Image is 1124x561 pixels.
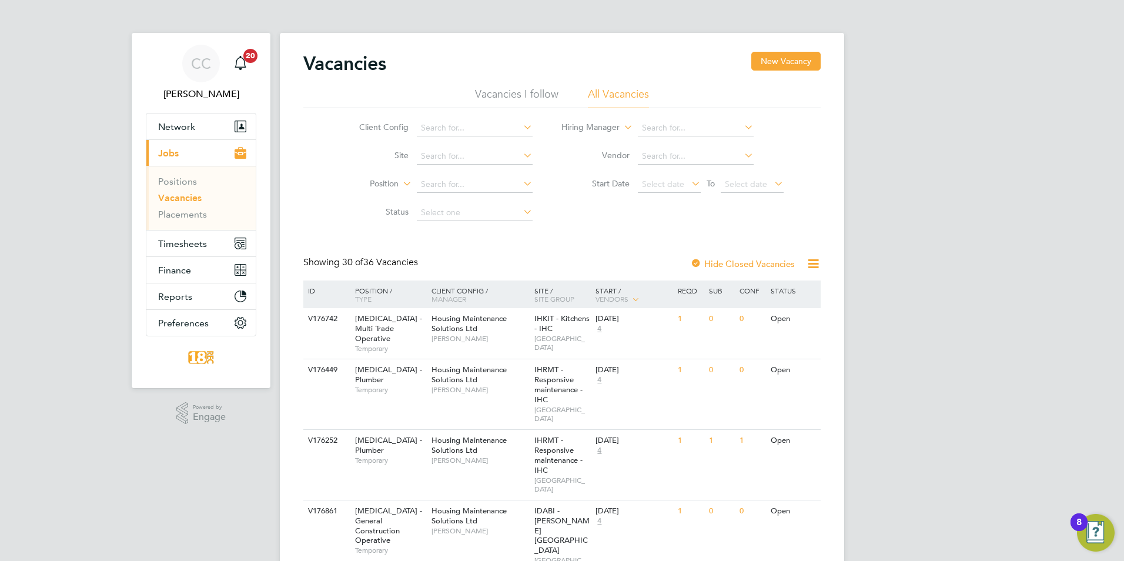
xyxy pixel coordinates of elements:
[431,313,507,333] span: Housing Maintenance Solutions Ltd
[534,506,590,556] span: IDABI - [PERSON_NAME][GEOGRAPHIC_DATA]
[146,257,256,283] button: Finance
[417,148,533,165] input: Search for...
[596,506,672,516] div: [DATE]
[431,506,507,526] span: Housing Maintenance Solutions Ltd
[355,435,422,455] span: [MEDICAL_DATA] - Plumber
[706,280,737,300] div: Sub
[417,205,533,221] input: Select one
[431,385,528,395] span: [PERSON_NAME]
[596,436,672,446] div: [DATE]
[534,313,590,333] span: IHKIT - Kitchens - IHC
[229,45,252,82] a: 20
[1076,522,1082,537] div: 8
[562,150,630,161] label: Vendor
[534,435,583,475] span: IHRMT - Responsive maintenance - IHC
[355,344,426,353] span: Temporary
[431,456,528,465] span: [PERSON_NAME]
[158,291,192,302] span: Reports
[431,435,507,455] span: Housing Maintenance Solutions Ltd
[638,120,754,136] input: Search for...
[737,308,767,330] div: 0
[146,140,256,166] button: Jobs
[355,385,426,395] span: Temporary
[158,192,202,203] a: Vacancies
[475,87,558,108] li: Vacancies I follow
[768,308,819,330] div: Open
[431,294,466,303] span: Manager
[146,348,256,367] a: Go to home page
[737,430,767,452] div: 1
[146,113,256,139] button: Network
[305,500,346,522] div: V176861
[305,359,346,381] div: V176449
[706,308,737,330] div: 0
[342,256,363,268] span: 30 of
[675,308,705,330] div: 1
[588,87,649,108] li: All Vacancies
[146,283,256,309] button: Reports
[431,365,507,385] span: Housing Maintenance Solutions Ltd
[534,365,583,405] span: IHRMT - Responsive maintenance - IHC
[341,122,409,132] label: Client Config
[146,166,256,230] div: Jobs
[355,456,426,465] span: Temporary
[596,365,672,375] div: [DATE]
[596,324,603,334] span: 4
[690,258,795,269] label: Hide Closed Vacancies
[355,546,426,555] span: Temporary
[158,238,207,249] span: Timesheets
[534,294,574,303] span: Site Group
[596,516,603,526] span: 4
[768,430,819,452] div: Open
[158,121,195,132] span: Network
[706,359,737,381] div: 0
[303,256,420,269] div: Showing
[146,87,256,101] span: Chloe Crayden
[534,476,590,494] span: [GEOGRAPHIC_DATA]
[706,500,737,522] div: 0
[596,314,672,324] div: [DATE]
[768,500,819,522] div: Open
[534,405,590,423] span: [GEOGRAPHIC_DATA]
[562,178,630,189] label: Start Date
[158,318,209,329] span: Preferences
[706,430,737,452] div: 1
[593,280,675,310] div: Start /
[638,148,754,165] input: Search for...
[675,359,705,381] div: 1
[132,33,270,388] nav: Main navigation
[158,265,191,276] span: Finance
[1077,514,1115,552] button: Open Resource Center, 8 new notifications
[158,209,207,220] a: Placements
[534,334,590,352] span: [GEOGRAPHIC_DATA]
[596,375,603,385] span: 4
[158,148,179,159] span: Jobs
[158,176,197,187] a: Positions
[703,176,718,191] span: To
[429,280,531,309] div: Client Config /
[596,294,628,303] span: Vendors
[176,402,226,425] a: Powered byEngage
[768,280,819,300] div: Status
[243,49,257,63] span: 20
[737,359,767,381] div: 0
[303,52,386,75] h2: Vacancies
[431,334,528,343] span: [PERSON_NAME]
[675,500,705,522] div: 1
[355,313,422,343] span: [MEDICAL_DATA] - Multi Trade Operative
[305,280,346,300] div: ID
[596,446,603,456] span: 4
[751,52,821,71] button: New Vacancy
[193,402,226,412] span: Powered by
[552,122,620,133] label: Hiring Manager
[191,56,211,71] span: CC
[355,506,422,546] span: [MEDICAL_DATA] - General Construction Operative
[146,310,256,336] button: Preferences
[431,526,528,536] span: [PERSON_NAME]
[642,179,684,189] span: Select date
[417,176,533,193] input: Search for...
[346,280,429,309] div: Position /
[193,412,226,422] span: Engage
[531,280,593,309] div: Site /
[737,500,767,522] div: 0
